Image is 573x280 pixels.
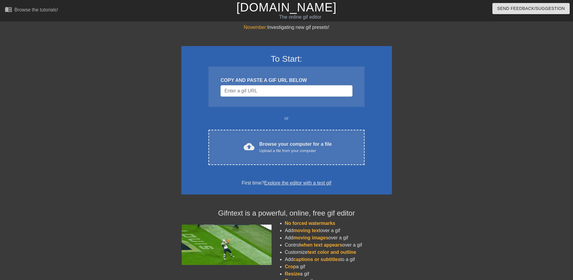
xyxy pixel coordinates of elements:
[181,225,272,265] img: football_small.gif
[259,141,332,154] div: Browse your computer for a file
[181,24,392,31] div: Investigating new gif presets!
[285,263,392,270] li: a gif
[300,242,342,247] span: when text appears
[14,7,58,12] div: Browse the tutorials!
[189,179,384,187] div: First time?
[264,180,331,185] a: Explore the editor with a test gif
[194,14,406,21] div: The online gif editor
[497,5,565,12] span: Send Feedback/Suggestion
[285,249,392,256] li: Customize
[220,85,352,97] input: Username
[293,228,320,233] span: moving text
[285,271,300,276] span: Resize
[259,148,332,154] div: Upload a file from your computer
[293,235,328,240] span: moving images
[285,264,296,269] span: Crop
[220,77,352,84] div: COPY AND PASTE A GIF URL BELOW
[5,6,58,15] a: Browse the tutorials!
[285,234,392,241] li: Add over a gif
[285,227,392,234] li: Add over a gif
[285,256,392,263] li: Add to a gif
[197,115,376,122] div: or
[492,3,570,14] button: Send Feedback/Suggestion
[181,209,392,218] h4: Gifntext is a powerful, online, free gif editor
[244,141,254,152] span: cloud_upload
[307,250,356,255] span: text color and outline
[285,270,392,278] li: a gif
[5,6,12,13] span: menu_book
[244,25,267,30] span: November:
[285,241,392,249] li: Control over a gif
[285,221,335,226] span: No forced watermarks
[189,54,384,64] h3: To Start:
[236,1,337,14] a: [DOMAIN_NAME]
[293,257,340,262] span: captions or subtitles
